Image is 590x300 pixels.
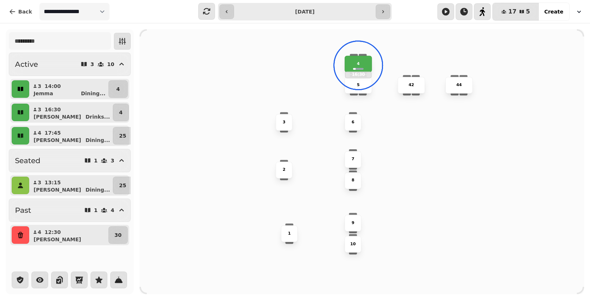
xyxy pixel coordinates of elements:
p: 3 [283,119,286,125]
h2: Active [15,59,38,69]
p: 16:30 [45,106,61,113]
p: 12:30 [45,228,61,236]
p: Drinks ... [85,113,110,120]
p: Dining ... [85,136,110,144]
p: 14:00 [45,82,61,90]
p: [PERSON_NAME] [34,186,81,193]
h2: Seated [15,155,41,166]
p: 6 [352,119,355,125]
p: 3 [37,106,42,113]
p: 16:30 [345,72,371,78]
button: 4 [108,80,128,98]
p: 7 [352,157,355,162]
button: 316:30[PERSON_NAME]Drinks... [31,104,111,121]
button: 25 [113,127,132,145]
p: 3 [91,62,94,67]
button: 417:45[PERSON_NAME]Dining... [31,127,111,145]
p: 13:15 [45,179,61,186]
p: 10 [350,241,356,247]
p: [PERSON_NAME] [34,113,81,120]
p: 1 [94,158,98,163]
p: 4 [111,208,114,213]
p: Dining ... [81,90,106,97]
p: 3 [37,179,42,186]
p: [PERSON_NAME] [34,136,81,144]
p: 3 [111,158,114,163]
h2: Past [15,205,31,215]
p: 2 [283,167,286,173]
p: 9 [352,220,355,226]
span: 5 [526,9,530,15]
p: Dining ... [85,186,110,193]
span: Back [18,9,32,14]
button: Active310 [9,53,131,76]
p: 25 [119,132,126,139]
button: Past14 [9,199,131,222]
p: 3 [37,82,42,90]
button: 4 [113,104,129,121]
p: 1 [288,231,291,236]
p: 44 [456,82,462,88]
button: 25 [113,177,132,194]
button: 314:00JemmaDining... [31,80,107,98]
p: 10 [107,62,114,67]
p: 17:45 [45,129,61,136]
p: 25 [119,182,126,189]
p: Jemma [34,90,53,97]
button: 30 [108,226,128,244]
p: 8 [352,178,355,184]
p: 42 [409,82,414,88]
button: Create [539,3,569,20]
p: 4 [37,228,42,236]
p: 4 [357,61,360,67]
button: Back [3,3,38,20]
button: 175 [493,3,539,20]
span: 17 [508,9,516,15]
p: 4 [116,85,120,93]
p: 4 [37,129,42,136]
p: 30 [115,231,122,239]
button: 313:15[PERSON_NAME]Dining... [31,177,111,194]
p: 4 [119,109,123,116]
p: 1 [94,208,98,213]
p: [PERSON_NAME] [34,236,81,243]
span: Create [544,9,563,14]
button: Seated13 [9,149,131,172]
button: 412:30[PERSON_NAME] [31,226,107,244]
